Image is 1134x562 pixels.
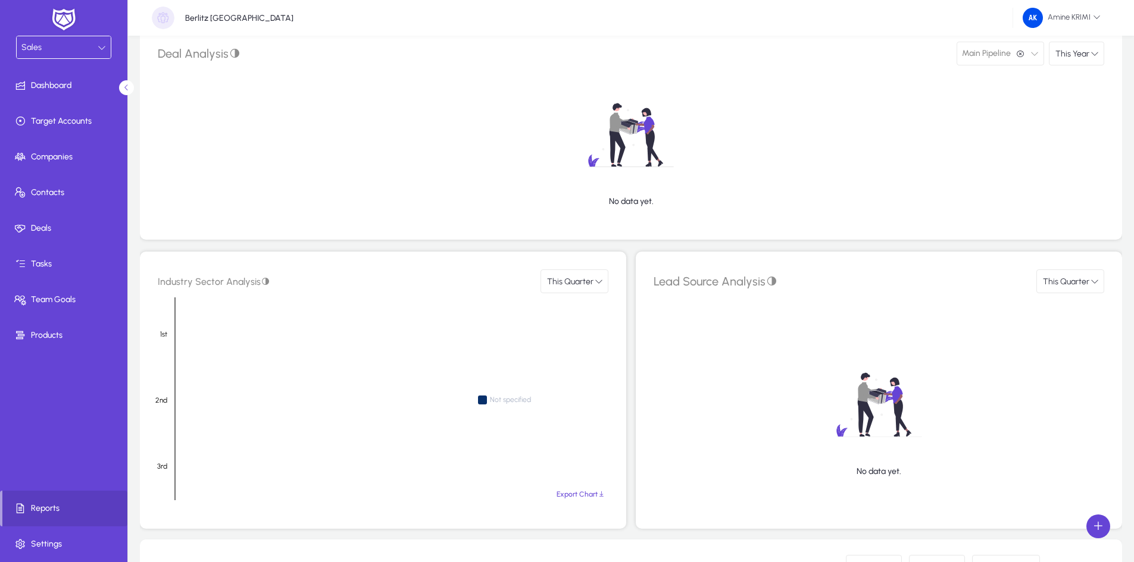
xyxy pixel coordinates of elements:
[1023,8,1101,28] span: Amine KRIMI
[478,396,581,407] span: Not specified
[2,258,130,270] span: Tasks
[2,222,130,234] span: Deals
[1054,49,1091,59] span: This Year
[962,42,1011,65] span: Main Pipeline
[654,272,777,290] span: Lead Source Analysis
[490,395,581,404] span: Not specified
[2,538,130,550] span: Settings
[21,42,42,52] span: Sales
[2,246,130,282] a: Tasks
[857,466,901,476] p: No data yet.
[1013,7,1110,29] button: Amine KRIMI
[49,7,79,32] img: white-logo.png
[2,526,130,562] a: Settings
[158,276,270,287] span: Industry Sector Analysis
[158,45,240,62] span: Deal Analysis
[546,277,595,287] span: This Quarter
[552,83,710,187] img: no-data.svg
[2,294,130,306] span: Team Goals
[2,187,130,199] span: Contacts
[541,269,608,293] button: This Quarter
[2,329,130,341] span: Products
[2,211,130,246] a: Deals
[2,503,127,514] span: Reports
[185,13,293,23] p: Berlitz [GEOGRAPHIC_DATA]
[1023,8,1043,28] img: 244.png
[553,489,608,499] button: Export Chart
[155,396,167,404] text: 2nd
[2,282,130,318] a: Team Goals
[2,318,130,353] a: Products
[152,7,174,29] img: organization-placeholder.png
[2,151,130,163] span: Companies
[160,330,167,338] text: 1st
[2,139,130,175] a: Companies
[1042,277,1091,287] span: This Quarter
[1049,42,1104,65] button: This Year
[2,68,130,103] a: Dashboard
[2,80,130,92] span: Dashboard
[1036,269,1104,293] button: This Quarter
[157,462,167,470] text: 3rd
[2,115,130,127] span: Target Accounts
[2,175,130,211] a: Contacts
[2,103,130,139] a: Target Accounts
[800,353,958,456] img: no-data.svg
[609,196,654,206] p: No data yet.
